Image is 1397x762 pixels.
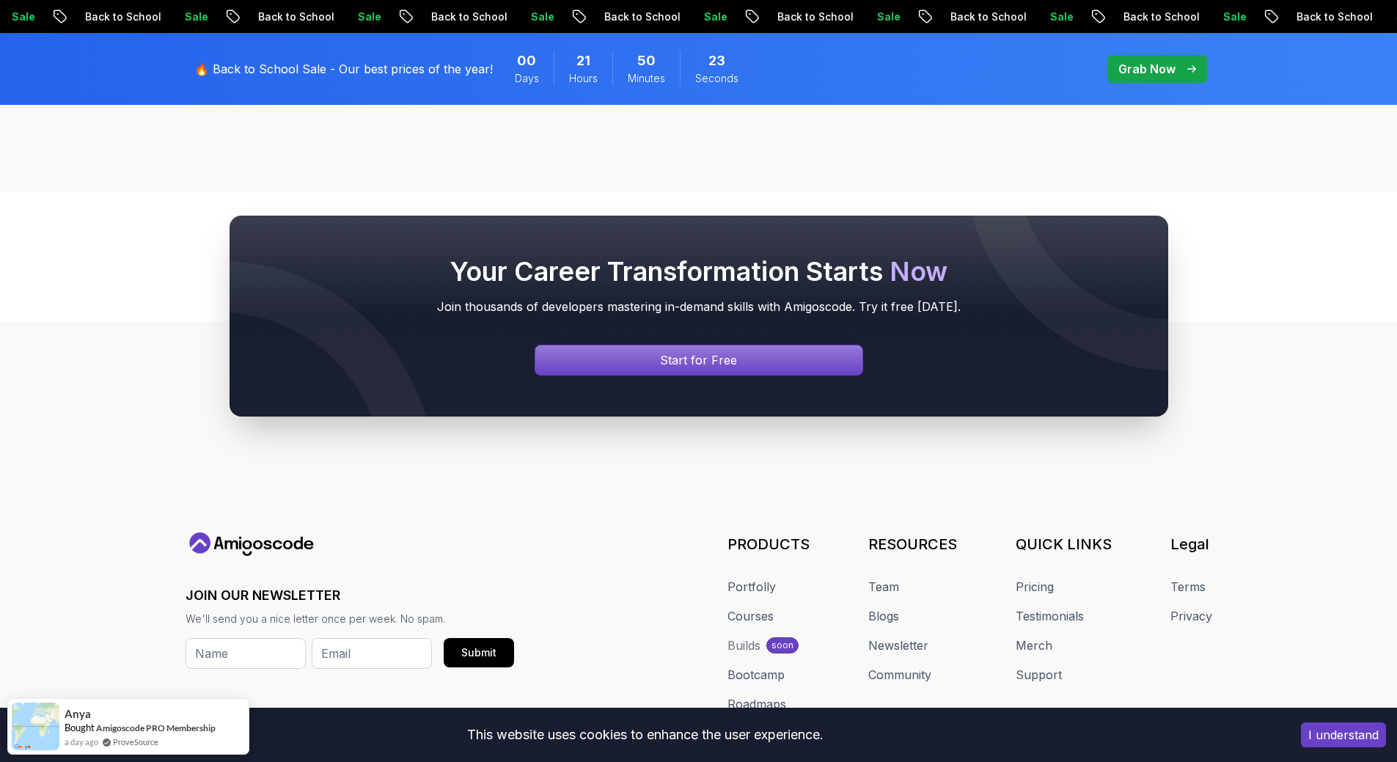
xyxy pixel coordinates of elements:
[1277,10,1377,24] p: Back to School
[1031,10,1078,24] p: Sale
[727,695,786,713] a: Roadmaps
[628,71,665,86] span: Minutes
[569,71,598,86] span: Hours
[868,534,957,554] h3: RESOURCES
[660,351,737,369] p: Start for Free
[758,10,858,24] p: Back to School
[339,10,386,24] p: Sale
[771,640,793,651] p: soon
[512,10,559,24] p: Sale
[1016,637,1052,654] a: Merch
[11,719,1279,751] div: This website uses cookies to enhance the user experience.
[727,666,785,684] a: Bootcamp
[65,722,95,733] span: Bought
[96,722,216,733] a: Amigoscode PRO Membership
[868,578,899,596] a: Team
[1016,534,1112,554] h3: QUICK LINKS
[239,10,339,24] p: Back to School
[727,534,810,554] h3: PRODUCTS
[1170,578,1206,596] a: Terms
[868,637,928,654] a: Newsletter
[1016,578,1054,596] a: Pricing
[1170,534,1212,554] h3: Legal
[727,578,776,596] a: Portfolly
[186,585,514,606] h3: JOIN OUR NEWSLETTER
[186,612,514,626] p: We'll send you a nice letter once per week. No spam.
[695,71,738,86] span: Seconds
[515,71,539,86] span: Days
[312,638,432,669] input: Email
[1016,607,1084,625] a: Testimonials
[1301,722,1386,747] button: Accept cookies
[1170,607,1212,625] a: Privacy
[1016,666,1062,684] a: Support
[890,255,947,287] span: Now
[1204,10,1251,24] p: Sale
[727,607,774,625] a: Courses
[517,51,536,71] span: 0 Days
[585,10,685,24] p: Back to School
[186,638,306,669] input: Name
[727,637,760,654] div: Builds
[65,708,91,720] span: Anya
[931,10,1031,24] p: Back to School
[868,666,931,684] a: Community
[194,60,493,78] p: 🔥 Back to School Sale - Our best prices of the year!
[259,298,1139,315] p: Join thousands of developers mastering in-demand skills with Amigoscode. Try it free [DATE].
[535,345,863,375] a: Signin page
[858,10,905,24] p: Sale
[868,607,899,625] a: Blogs
[461,645,496,660] div: Submit
[412,10,512,24] p: Back to School
[1104,10,1204,24] p: Back to School
[637,51,656,71] span: 50 Minutes
[444,638,514,667] button: Submit
[708,51,725,71] span: 23 Seconds
[576,51,590,71] span: 21 Hours
[66,10,166,24] p: Back to School
[65,736,98,748] span: a day ago
[12,703,59,750] img: provesource social proof notification image
[166,10,213,24] p: Sale
[259,257,1139,286] h2: Your Career Transformation Starts
[685,10,732,24] p: Sale
[113,736,158,748] a: ProveSource
[1118,60,1176,78] p: Grab Now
